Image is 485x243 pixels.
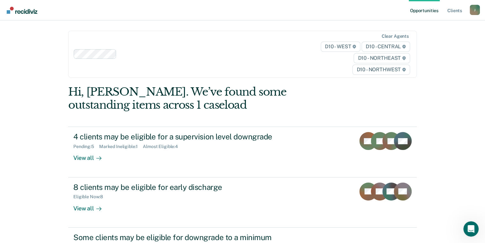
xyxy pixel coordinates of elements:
[73,149,109,162] div: View all
[73,183,297,192] div: 8 clients may be eligible for early discharge
[73,144,99,149] div: Pending : 5
[362,42,410,52] span: D10 - CENTRAL
[99,144,143,149] div: Marked Ineligible : 1
[321,42,360,52] span: D10 - WEST
[73,194,108,200] div: Eligible Now : 8
[68,127,417,177] a: 4 clients may be eligible for a supervision level downgradePending:5Marked Ineligible:1Almost Eli...
[352,65,410,75] span: D10 - NORTHWEST
[73,200,109,212] div: View all
[354,53,410,63] span: D10 - NORTHEAST
[68,177,417,228] a: 8 clients may be eligible for early dischargeEligible Now:8View all
[463,221,479,237] iframe: Intercom live chat
[470,5,480,15] button: Profile dropdown button
[382,34,409,39] div: Clear agents
[470,5,480,15] div: J
[7,7,37,14] img: Recidiviz
[68,85,347,112] div: Hi, [PERSON_NAME]. We’ve found some outstanding items across 1 caseload
[73,132,297,141] div: 4 clients may be eligible for a supervision level downgrade
[143,144,183,149] div: Almost Eligible : 4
